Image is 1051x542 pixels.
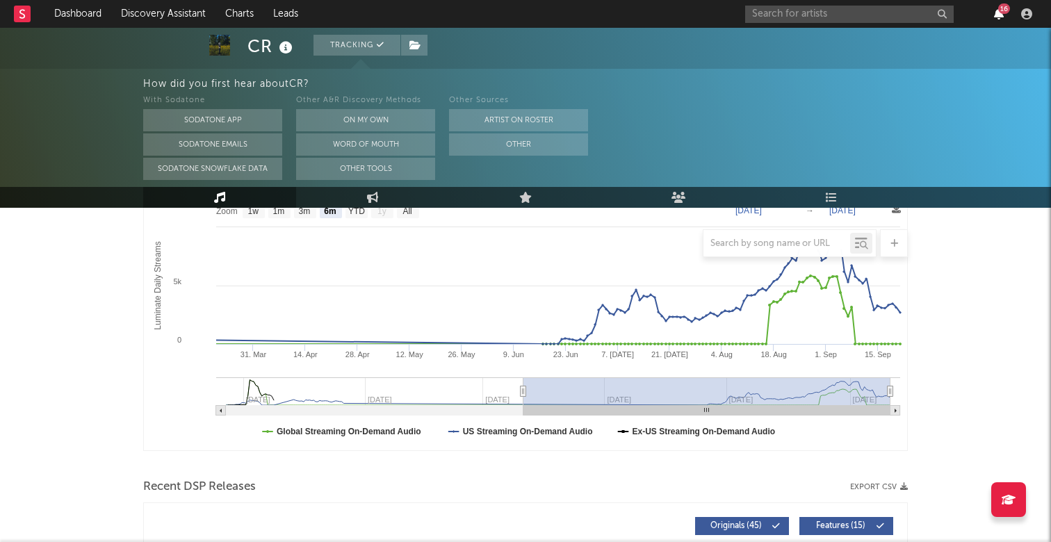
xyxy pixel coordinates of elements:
text: 7. [DATE] [601,350,634,359]
div: 16 [998,3,1010,14]
text: 9. Jun [503,350,524,359]
button: On My Own [296,109,435,131]
div: Other A&R Discovery Methods [296,92,435,109]
input: Search for artists [745,6,954,23]
text: 14. Apr [293,350,318,359]
text: 1w [248,206,259,216]
text: 18. Aug [761,350,787,359]
text: 1. Sep [815,350,837,359]
text: → [806,206,814,215]
button: Artist on Roster [449,109,588,131]
button: Features(15) [799,517,893,535]
text: 28. Apr [345,350,370,359]
text: 3m [299,206,311,216]
text: Ex-US Streaming On-Demand Audio [633,427,776,436]
text: 23. Jun [553,350,578,359]
text: 12. May [396,350,424,359]
text: YTD [348,206,365,216]
button: Other Tools [296,158,435,180]
text: 5k [173,277,181,286]
button: Sodatone Snowflake Data [143,158,282,180]
button: Export CSV [850,483,908,491]
button: Other [449,133,588,156]
button: Tracking [313,35,400,56]
text: [DATE] [829,206,856,215]
button: Originals(45) [695,517,789,535]
div: With Sodatone [143,92,282,109]
text: 21. [DATE] [651,350,688,359]
text: 0 [177,336,181,344]
div: CR [247,35,296,58]
span: Originals ( 45 ) [704,522,768,530]
text: Luminate Daily Streams [153,241,163,329]
input: Search by song name or URL [703,238,850,249]
div: How did you first hear about CR ? [143,76,1051,92]
svg: Luminate Daily Consumption [144,172,907,450]
text: 1y [377,206,386,216]
span: Features ( 15 ) [808,522,872,530]
text: 1m [273,206,285,216]
button: 16 [994,8,1004,19]
text: US Streaming On-Demand Audio [463,427,593,436]
text: 31. Mar [241,350,267,359]
button: Sodatone App [143,109,282,131]
text: 6m [324,206,336,216]
text: 15. Sep [865,350,891,359]
text: 26. May [448,350,475,359]
text: 4. Aug [711,350,733,359]
button: Sodatone Emails [143,133,282,156]
span: Recent DSP Releases [143,479,256,495]
text: Global Streaming On-Demand Audio [277,427,421,436]
text: Zoom [216,206,238,216]
text: [DATE] [735,206,762,215]
text: All [402,206,412,216]
div: Other Sources [449,92,588,109]
button: Word Of Mouth [296,133,435,156]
